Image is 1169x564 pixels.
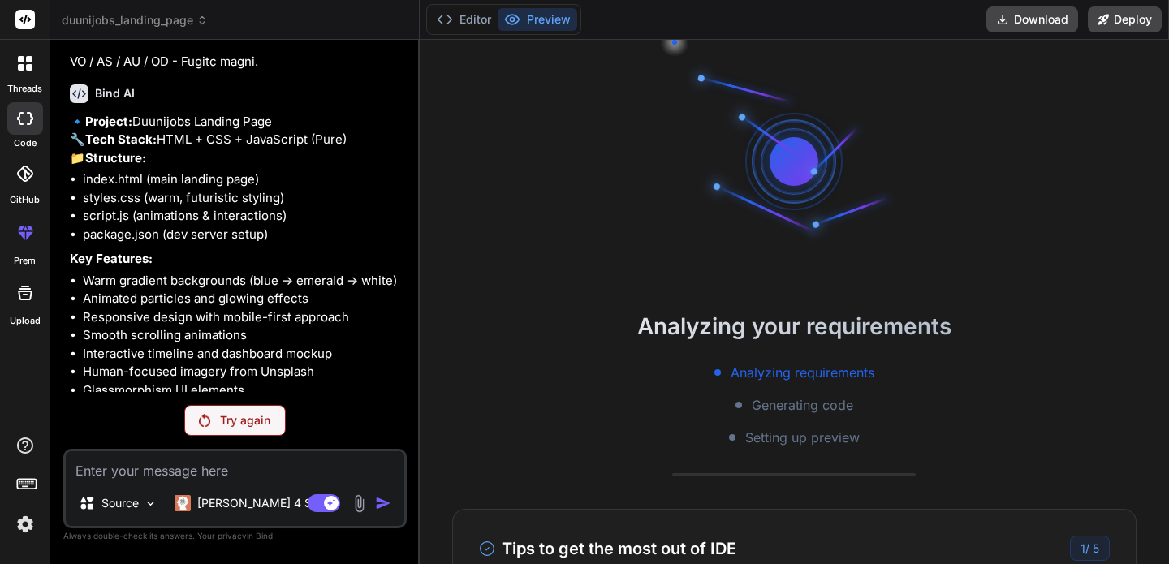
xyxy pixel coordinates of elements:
[83,272,403,291] li: Warm gradient backgrounds (blue → emerald → white)
[731,363,874,382] span: Analyzing requirements
[11,510,39,538] img: settings
[14,136,37,150] label: code
[1081,541,1085,555] span: 1
[83,308,403,327] li: Responsive design with mobile-first approach
[197,495,318,511] p: [PERSON_NAME] 4 S..
[10,193,40,207] label: GitHub
[199,414,210,427] img: Retry
[498,8,577,31] button: Preview
[63,528,407,544] p: Always double-check its answers. Your in Bind
[1070,536,1110,561] div: /
[218,531,247,540] span: privacy
[745,428,860,447] span: Setting up preview
[101,495,139,511] p: Source
[83,170,403,189] li: index.html (main landing page)
[85,150,146,166] strong: Structure:
[752,395,853,415] span: Generating code
[10,314,41,328] label: Upload
[70,113,403,168] p: 🔹 Duunijobs Landing Page 🔧 HTML + CSS + JavaScript (Pure) 📁
[83,189,403,208] li: styles.css (warm, futuristic styling)
[83,290,403,308] li: Animated particles and glowing effects
[85,131,157,147] strong: Tech Stack:
[83,326,403,345] li: Smooth scrolling animations
[83,226,403,244] li: package.json (dev server setup)
[375,495,391,511] img: icon
[350,494,369,513] img: attachment
[85,114,132,129] strong: Project:
[430,8,498,31] button: Editor
[175,495,191,511] img: Claude 4 Sonnet
[420,309,1169,343] h2: Analyzing your requirements
[83,363,403,381] li: Human-focused imagery from Unsplash
[62,12,208,28] span: duunijobs_landing_page
[1093,541,1099,555] span: 5
[14,254,36,268] label: prem
[144,497,157,510] img: Pick Models
[83,207,403,226] li: script.js (animations & interactions)
[479,536,736,561] h3: Tips to get the most out of IDE
[1088,6,1162,32] button: Deploy
[7,82,42,96] label: threads
[83,345,403,364] li: Interactive timeline and dashboard mockup
[95,85,135,101] h6: Bind AI
[70,251,153,266] strong: Key Features:
[83,381,403,400] li: Glassmorphism UI elements
[986,6,1078,32] button: Download
[220,412,270,428] p: Try again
